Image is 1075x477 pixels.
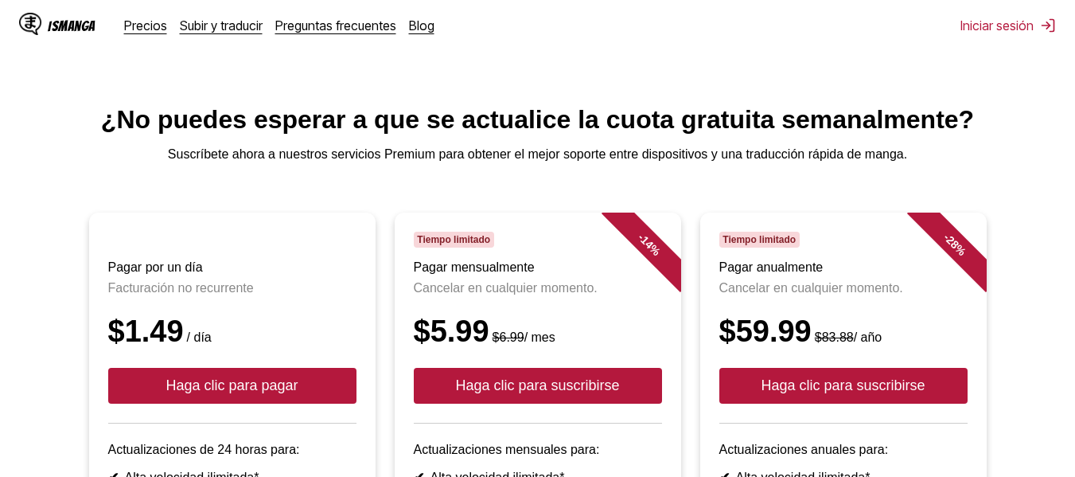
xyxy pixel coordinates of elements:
font: Tiempo limitado [417,234,490,245]
font: Iniciar sesión [960,18,1034,33]
font: Suscríbete ahora a nuestros servicios Premium para obtener el mejor soporte entre dispositivos y ... [168,147,907,161]
font: $59.99 [719,315,812,348]
font: - [635,231,647,243]
a: Logotipo de IsMangaIsManga [19,13,124,38]
font: / año [854,330,882,344]
button: Iniciar sesión [960,18,1056,33]
a: Subir y traducir [180,18,263,33]
font: Pagar anualmente [719,260,824,274]
font: Haga clic para suscribirse [761,377,925,393]
font: / mes [524,330,555,344]
font: Pagar mensualmente [414,260,535,274]
a: Preguntas frecuentes [275,18,396,33]
a: Precios [124,18,167,33]
a: Blog [409,18,434,33]
font: % [647,242,663,258]
font: $5.99 [414,315,489,348]
font: Pagar por un día [108,260,203,274]
font: Tiempo limitado [723,234,796,245]
font: 14 [638,233,656,251]
font: $6.99 [493,330,524,344]
font: - [941,231,952,243]
button: Haga clic para suscribirse [414,368,662,404]
font: Actualizaciones de 24 horas para: [108,443,300,456]
img: desconectar [1040,18,1056,33]
font: Actualizaciones anuales para: [719,443,889,456]
font: Cancelar en cualquier momento. [719,281,903,295]
font: 28 [944,233,961,251]
font: $83.88 [815,330,854,344]
font: Haga clic para pagar [166,377,298,393]
font: Actualizaciones mensuales para: [414,443,600,456]
button: Haga clic para pagar [108,368,356,404]
font: % [952,242,968,258]
font: $1.49 [108,315,184,348]
button: Haga clic para suscribirse [719,368,968,404]
font: Cancelar en cualquier momento. [414,281,598,295]
img: Logotipo de IsManga [19,13,41,35]
font: / día [187,330,212,344]
font: Facturación no recurrente [108,281,254,295]
font: Haga clic para suscribirse [455,377,619,393]
font: ¿No puedes esperar a que se actualice la cuota gratuita semanalmente? [101,105,974,134]
font: IsManga [48,18,95,33]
